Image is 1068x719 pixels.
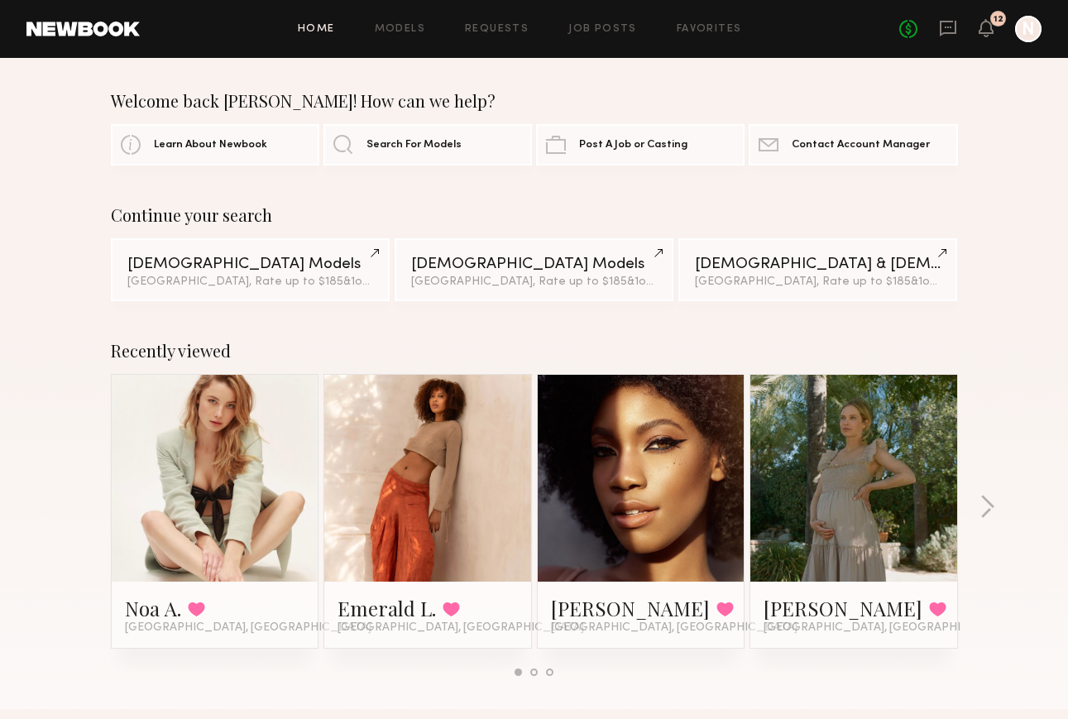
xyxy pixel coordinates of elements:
[536,124,745,165] a: Post A Job or Casting
[764,595,922,621] a: [PERSON_NAME]
[127,276,373,288] div: [GEOGRAPHIC_DATA], Rate up to $185
[411,276,657,288] div: [GEOGRAPHIC_DATA], Rate up to $185
[465,24,529,35] a: Requests
[695,276,941,288] div: [GEOGRAPHIC_DATA], Rate up to $185
[323,124,532,165] a: Search For Models
[792,140,930,151] span: Contact Account Manager
[111,205,958,225] div: Continue your search
[111,238,390,301] a: [DEMOGRAPHIC_DATA] Models[GEOGRAPHIC_DATA], Rate up to $185&1other filter
[1015,16,1042,42] a: N
[551,621,797,635] span: [GEOGRAPHIC_DATA], [GEOGRAPHIC_DATA]
[111,91,958,111] div: Welcome back [PERSON_NAME]! How can we help?
[911,276,982,287] span: & 1 other filter
[764,621,1010,635] span: [GEOGRAPHIC_DATA], [GEOGRAPHIC_DATA]
[678,238,957,301] a: [DEMOGRAPHIC_DATA] & [DEMOGRAPHIC_DATA] Models[GEOGRAPHIC_DATA], Rate up to $185&1other filter
[551,595,710,621] a: [PERSON_NAME]
[994,15,1003,24] div: 12
[395,238,673,301] a: [DEMOGRAPHIC_DATA] Models[GEOGRAPHIC_DATA], Rate up to $185&1other filter
[338,595,436,621] a: Emerald L.
[343,276,414,287] span: & 1 other filter
[627,276,698,287] span: & 1 other filter
[111,124,319,165] a: Learn About Newbook
[111,341,958,361] div: Recently viewed
[411,256,657,272] div: [DEMOGRAPHIC_DATA] Models
[338,621,584,635] span: [GEOGRAPHIC_DATA], [GEOGRAPHIC_DATA]
[125,595,181,621] a: Noa A.
[375,24,425,35] a: Models
[749,124,957,165] a: Contact Account Manager
[695,256,941,272] div: [DEMOGRAPHIC_DATA] & [DEMOGRAPHIC_DATA] Models
[568,24,637,35] a: Job Posts
[154,140,267,151] span: Learn About Newbook
[677,24,742,35] a: Favorites
[366,140,462,151] span: Search For Models
[127,256,373,272] div: [DEMOGRAPHIC_DATA] Models
[125,621,371,635] span: [GEOGRAPHIC_DATA], [GEOGRAPHIC_DATA]
[579,140,687,151] span: Post A Job or Casting
[298,24,335,35] a: Home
